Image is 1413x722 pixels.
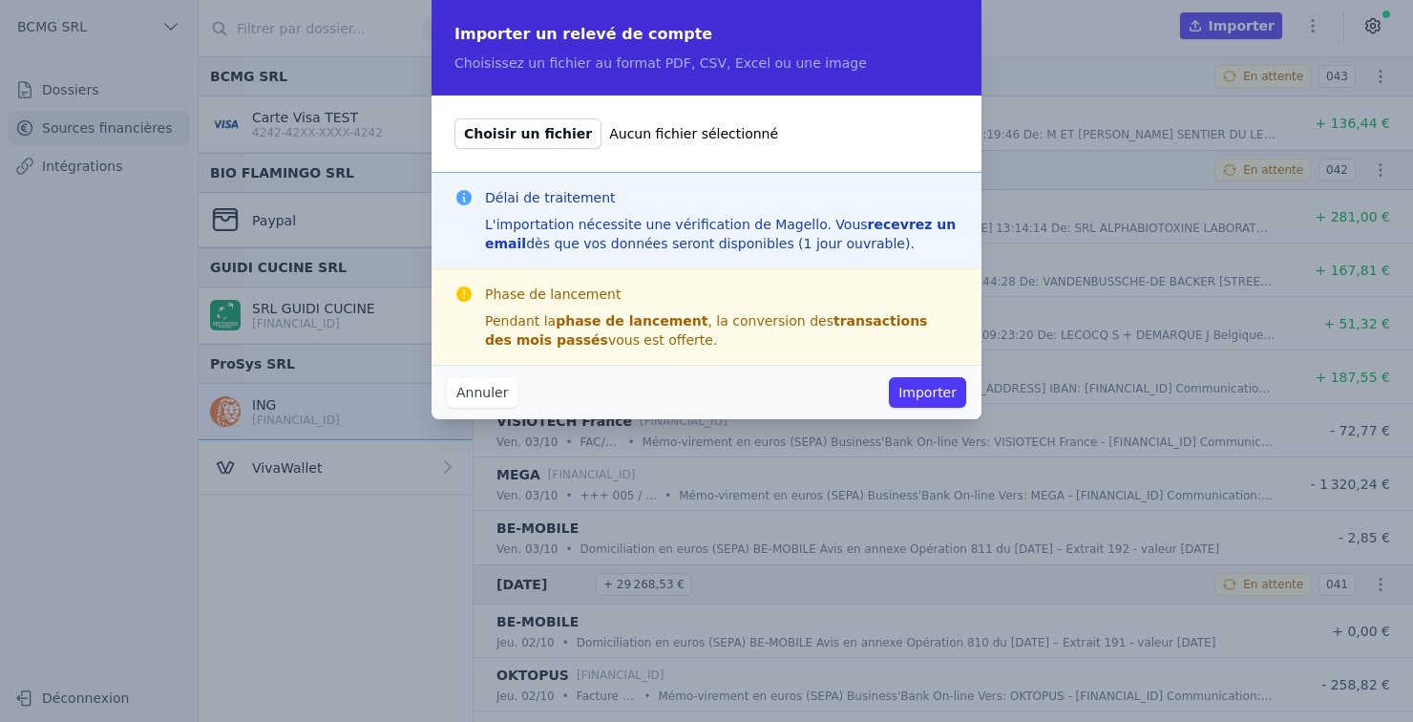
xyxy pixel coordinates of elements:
[454,53,959,73] p: Choisissez un fichier au format PDF, CSV, Excel ou une image
[485,285,959,304] h3: Phase de lancement
[889,377,966,408] button: Importer
[485,215,959,253] div: L'importation nécessite une vérification de Magello. Vous dès que vos données seront disponibles ...
[454,118,601,149] span: Choisir un fichier
[485,188,959,207] h3: Délai de traitement
[447,377,517,408] button: Annuler
[609,124,778,143] span: Aucun fichier sélectionné
[556,313,707,329] strong: phase de lancement
[485,311,959,350] div: Pendant la , la conversion des vous est offerte.
[454,23,959,46] h2: Importer un relevé de compte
